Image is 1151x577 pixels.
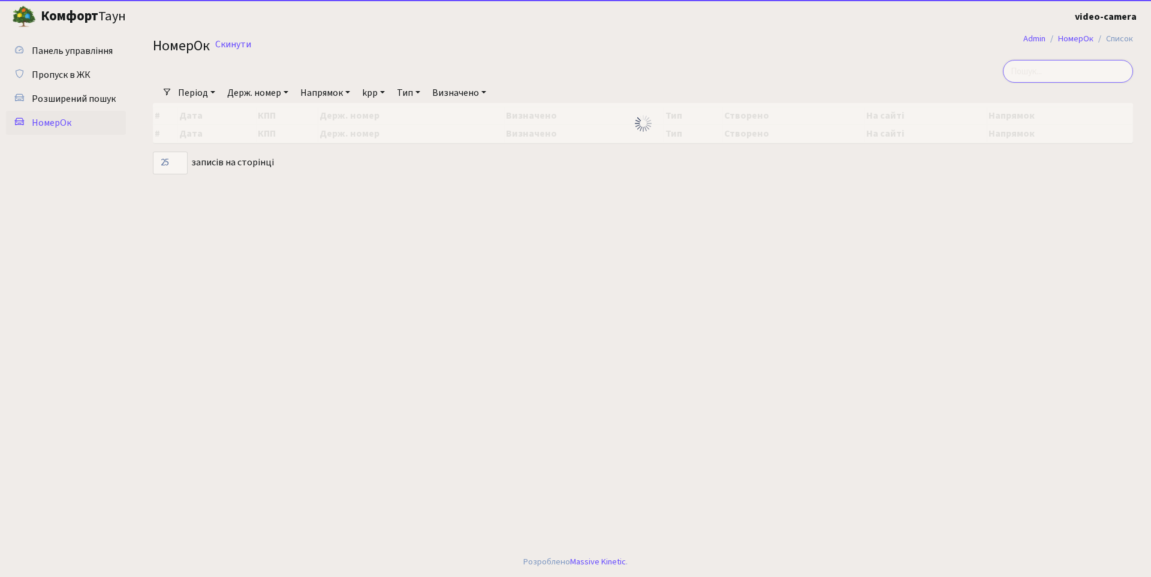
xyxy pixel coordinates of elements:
a: Визначено [427,83,491,103]
nav: breadcrumb [1005,26,1151,52]
a: Напрямок [296,83,355,103]
input: Пошук... [1003,60,1133,83]
a: Держ. номер [222,83,293,103]
a: Massive Kinetic [570,555,626,568]
a: НомерОк [6,111,126,135]
a: Тип [392,83,425,103]
span: Панель управління [32,44,113,58]
img: logo.png [12,5,36,29]
button: Переключити навігацію [150,7,180,26]
label: записів на сторінці [153,152,274,174]
a: kpp [357,83,390,103]
span: Розширений пошук [32,92,116,105]
a: Панель управління [6,39,126,63]
span: Пропуск в ЖК [32,68,91,81]
img: Обробка... [634,114,653,133]
div: Розроблено . [523,555,628,569]
span: Таун [41,7,126,27]
li: Список [1093,32,1133,46]
a: video-camera [1075,10,1137,24]
a: Період [173,83,220,103]
a: Admin [1023,32,1045,45]
span: НомерОк [153,35,210,56]
a: НомерОк [1058,32,1093,45]
span: НомерОк [32,116,71,129]
select: записів на сторінці [153,152,188,174]
b: Комфорт [41,7,98,26]
a: Розширений пошук [6,87,126,111]
a: Пропуск в ЖК [6,63,126,87]
b: video-camera [1075,10,1137,23]
a: Скинути [215,39,251,50]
